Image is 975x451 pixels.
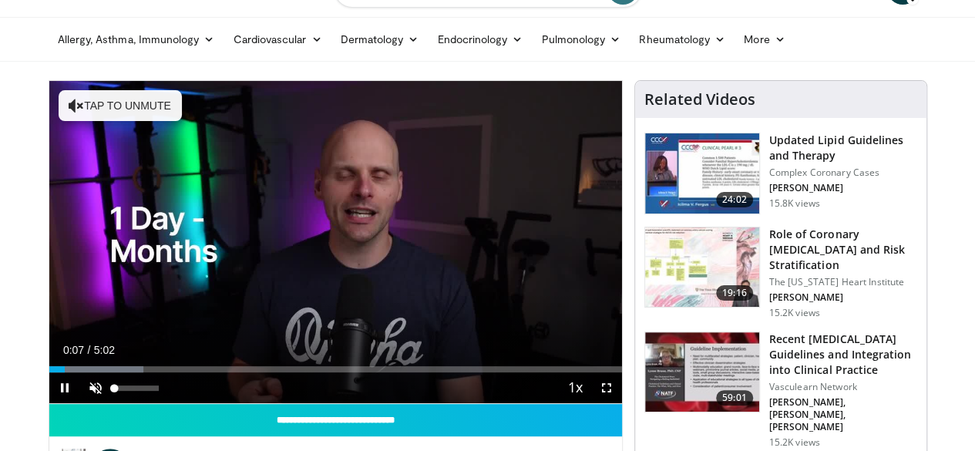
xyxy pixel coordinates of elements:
[644,90,755,109] h4: Related Videos
[769,291,917,304] p: [PERSON_NAME]
[49,24,224,55] a: Allergy, Asthma, Immunology
[769,396,917,433] p: [PERSON_NAME], [PERSON_NAME], [PERSON_NAME]
[532,24,630,55] a: Pulmonology
[49,372,80,403] button: Pause
[63,344,84,356] span: 0:07
[716,192,753,207] span: 24:02
[94,344,115,356] span: 5:02
[769,182,917,194] p: [PERSON_NAME]
[769,133,917,163] h3: Updated Lipid Guidelines and Therapy
[735,24,794,55] a: More
[769,381,917,393] p: Vasculearn Network
[645,227,759,308] img: 1efa8c99-7b8a-4ab5-a569-1c219ae7bd2c.150x105_q85_crop-smart_upscale.jpg
[80,372,111,403] button: Unmute
[49,366,622,372] div: Progress Bar
[224,24,331,55] a: Cardiovascular
[769,332,917,378] h3: Recent [MEDICAL_DATA] Guidelines and Integration into Clinical Practice
[645,332,759,412] img: 87825f19-cf4c-4b91-bba1-ce218758c6bb.150x105_q85_crop-smart_upscale.jpg
[769,307,820,319] p: 15.2K views
[769,227,917,273] h3: Role of Coronary [MEDICAL_DATA] and Risk Stratification
[645,133,759,214] img: 77f671eb-9394-4acc-bc78-a9f077f94e00.150x105_q85_crop-smart_upscale.jpg
[428,24,532,55] a: Endocrinology
[644,133,917,214] a: 24:02 Updated Lipid Guidelines and Therapy Complex Coronary Cases [PERSON_NAME] 15.8K views
[716,390,753,406] span: 59:01
[115,385,159,391] div: Volume Level
[769,197,820,210] p: 15.8K views
[331,24,429,55] a: Dermatology
[630,24,735,55] a: Rheumatology
[769,167,917,179] p: Complex Coronary Cases
[769,436,820,449] p: 15.2K views
[49,81,622,404] video-js: Video Player
[591,372,622,403] button: Fullscreen
[769,276,917,288] p: The [US_STATE] Heart Institute
[716,285,753,301] span: 19:16
[59,90,182,121] button: Tap to unmute
[88,344,91,356] span: /
[644,227,917,319] a: 19:16 Role of Coronary [MEDICAL_DATA] and Risk Stratification The [US_STATE] Heart Institute [PER...
[644,332,917,449] a: 59:01 Recent [MEDICAL_DATA] Guidelines and Integration into Clinical Practice Vasculearn Network ...
[560,372,591,403] button: Playback Rate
